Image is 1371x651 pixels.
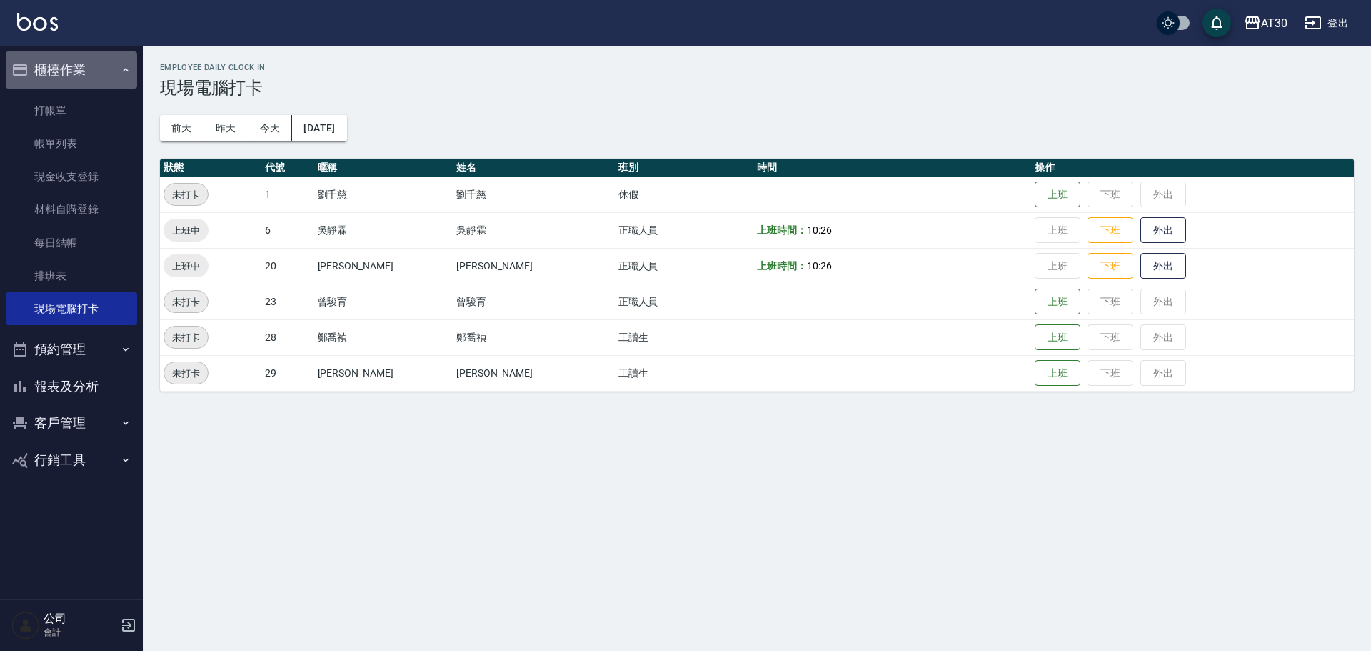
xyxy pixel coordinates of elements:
button: 前天 [160,115,204,141]
button: [DATE] [292,115,346,141]
th: 班別 [615,159,754,177]
td: 正職人員 [615,248,754,284]
span: 未打卡 [164,187,208,202]
button: 報表及分析 [6,368,137,405]
th: 代號 [261,159,314,177]
a: 排班表 [6,259,137,292]
th: 操作 [1031,159,1354,177]
button: 外出 [1140,253,1186,279]
td: 吳靜霖 [453,212,614,248]
a: 材料自購登錄 [6,193,137,226]
b: 上班時間： [757,224,807,236]
td: 29 [261,355,314,391]
td: 劉千慈 [453,177,614,212]
td: 正職人員 [615,284,754,319]
td: 28 [261,319,314,355]
button: 下班 [1088,217,1133,244]
span: 未打卡 [164,366,208,381]
button: 上班 [1035,324,1080,351]
a: 現金收支登錄 [6,160,137,193]
div: AT30 [1261,14,1287,32]
th: 暱稱 [314,159,453,177]
h2: Employee Daily Clock In [160,63,1354,72]
button: 外出 [1140,217,1186,244]
th: 狀態 [160,159,261,177]
button: 昨天 [204,115,248,141]
span: 上班中 [164,223,209,238]
p: 會計 [44,626,116,639]
th: 時間 [753,159,1031,177]
td: 20 [261,248,314,284]
span: 10:26 [807,260,832,272]
td: 劉千慈 [314,177,453,212]
button: 客戶管理 [6,404,137,442]
button: 上班 [1035,360,1080,387]
img: Logo [17,13,58,31]
td: 吳靜霖 [314,212,453,248]
td: [PERSON_NAME] [453,355,614,391]
td: 23 [261,284,314,319]
span: 10:26 [807,224,832,236]
b: 上班時間： [757,260,807,272]
button: 下班 [1088,253,1133,279]
button: 今天 [248,115,293,141]
button: AT30 [1238,9,1293,38]
span: 未打卡 [164,330,208,345]
button: 登出 [1299,10,1354,36]
button: 櫃檯作業 [6,51,137,89]
h5: 公司 [44,612,116,626]
td: 正職人員 [615,212,754,248]
th: 姓名 [453,159,614,177]
td: 6 [261,212,314,248]
td: 1 [261,177,314,212]
td: 鄭喬禎 [314,319,453,355]
img: Person [11,611,40,640]
button: 預約管理 [6,331,137,368]
span: 未打卡 [164,294,208,309]
td: 曾駿育 [314,284,453,319]
td: 曾駿育 [453,284,614,319]
td: 工讀生 [615,355,754,391]
a: 打帳單 [6,94,137,127]
a: 帳單列表 [6,127,137,160]
span: 上班中 [164,259,209,274]
h3: 現場電腦打卡 [160,78,1354,98]
a: 每日結帳 [6,227,137,259]
td: [PERSON_NAME] [453,248,614,284]
td: [PERSON_NAME] [314,355,453,391]
button: 行銷工具 [6,442,137,479]
button: 上班 [1035,182,1080,208]
td: 工讀生 [615,319,754,355]
button: 上班 [1035,289,1080,315]
button: save [1202,9,1231,37]
td: 鄭喬禎 [453,319,614,355]
td: [PERSON_NAME] [314,248,453,284]
a: 現場電腦打卡 [6,292,137,325]
td: 休假 [615,177,754,212]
